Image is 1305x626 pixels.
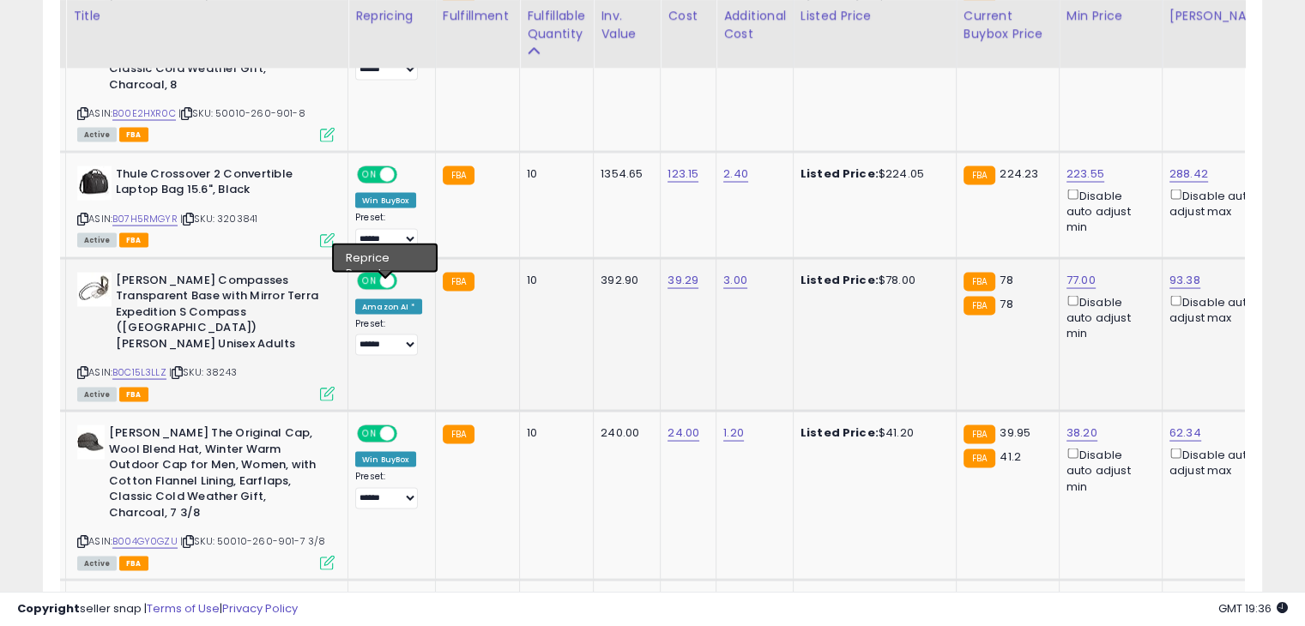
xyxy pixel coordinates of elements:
div: Preset: [355,471,422,509]
div: 392.90 [601,273,647,288]
div: Preset: [355,318,422,357]
span: FBA [119,388,148,402]
a: 38.20 [1066,424,1097,442]
span: FBA [119,557,148,571]
span: FBA [119,128,148,142]
span: OFF [395,427,422,442]
span: 41.2 [1000,448,1021,465]
div: 1354.65 [601,166,647,182]
a: 223.55 [1066,166,1104,183]
img: 41AcwL0a41L._SL40_.jpg [77,273,112,307]
span: 2025-10-6 19:36 GMT [1218,600,1288,617]
span: | SKU: 3203841 [180,212,257,226]
div: ASIN: [77,273,335,400]
div: $41.20 [801,425,943,441]
div: Min Price [1066,8,1155,26]
a: 39.29 [668,272,698,289]
a: Terms of Use [147,600,220,617]
span: All listings currently available for purchase on Amazon [77,388,117,402]
span: | SKU: 50010-260-901-8 [178,106,305,120]
span: | SKU: 50010-260-901-7 3/8 [180,534,325,548]
strong: Copyright [17,600,80,617]
a: B00E2HXR0C [112,106,176,121]
div: Win BuyBox [355,193,416,208]
div: 10 [527,273,580,288]
small: FBA [964,425,995,444]
div: 10 [527,425,580,441]
span: 78 [1000,296,1012,312]
div: ASIN: [77,166,335,246]
div: Fulfillable Quantity [527,8,586,44]
span: All listings currently available for purchase on Amazon [77,557,117,571]
div: Amazon AI * [355,299,422,315]
div: Cost [668,8,709,26]
div: Disable auto adjust max [1169,445,1266,479]
a: 1.20 [723,424,744,442]
span: All listings currently available for purchase on Amazon [77,128,117,142]
b: [PERSON_NAME] Compasses Transparent Base with Mirror Terra Expedition S Compass ([GEOGRAPHIC_DATA... [116,273,324,357]
span: ON [359,167,380,182]
div: $78.00 [801,273,943,288]
span: ON [359,274,380,288]
b: [PERSON_NAME] The Original Cap, Wool Blend Hat, Winter Warm Outdoor Cap for Men, Women, with Cott... [109,425,317,525]
small: FBA [443,425,474,444]
img: 517TtXn0m+L._SL40_.jpg [77,166,112,201]
div: Title [73,8,341,26]
a: B07H5RMGYR [112,212,178,226]
a: 93.38 [1169,272,1200,289]
div: Disable auto adjust min [1066,292,1149,342]
small: FBA [964,449,995,468]
span: | SKU: 38243 [169,365,237,379]
span: 39.95 [1000,424,1030,441]
div: $224.05 [801,166,943,182]
div: Disable auto adjust min [1066,186,1149,236]
div: [PERSON_NAME] [1169,8,1272,26]
div: 240.00 [601,425,647,441]
div: Disable auto adjust min [1066,445,1149,495]
b: Thule Crossover 2 Convertible Laptop Bag 15.6", Black [116,166,324,202]
a: 288.42 [1169,166,1208,183]
small: FBA [443,166,474,185]
span: 78 [1000,272,1012,288]
a: B0C15L3LLZ [112,365,166,380]
a: B004GY0GZU [112,534,178,549]
span: OFF [395,274,422,288]
span: FBA [119,233,148,248]
b: Listed Price: [801,424,879,441]
small: FBA [964,297,995,316]
div: Listed Price [801,8,949,26]
small: FBA [964,166,995,185]
b: Listed Price: [801,166,879,182]
div: 10 [527,166,580,182]
span: 224.23 [1000,166,1038,182]
div: Repricing [355,8,428,26]
div: Current Buybox Price [964,8,1052,44]
div: Win BuyBox [355,452,416,467]
a: 62.34 [1169,424,1201,442]
a: 2.40 [723,166,748,183]
span: OFF [395,167,422,182]
span: ON [359,427,380,442]
div: Disable auto adjust max [1169,186,1266,220]
img: 41g7qUtW7NL._SL40_.jpg [77,425,105,460]
small: FBA [964,273,995,292]
a: 24.00 [668,424,699,442]
div: ASIN: [77,425,335,569]
div: Inv. value [601,8,653,44]
div: Additional Cost [723,8,786,44]
div: Disable auto adjust max [1169,292,1266,326]
b: Listed Price: [801,272,879,288]
a: 123.15 [668,166,698,183]
span: All listings currently available for purchase on Amazon [77,233,117,248]
a: 77.00 [1066,272,1096,289]
a: 3.00 [723,272,747,289]
small: FBA [443,273,474,292]
div: Preset: [355,212,422,250]
div: seller snap | | [17,601,298,617]
a: Privacy Policy [222,600,298,617]
div: Fulfillment [443,8,512,26]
